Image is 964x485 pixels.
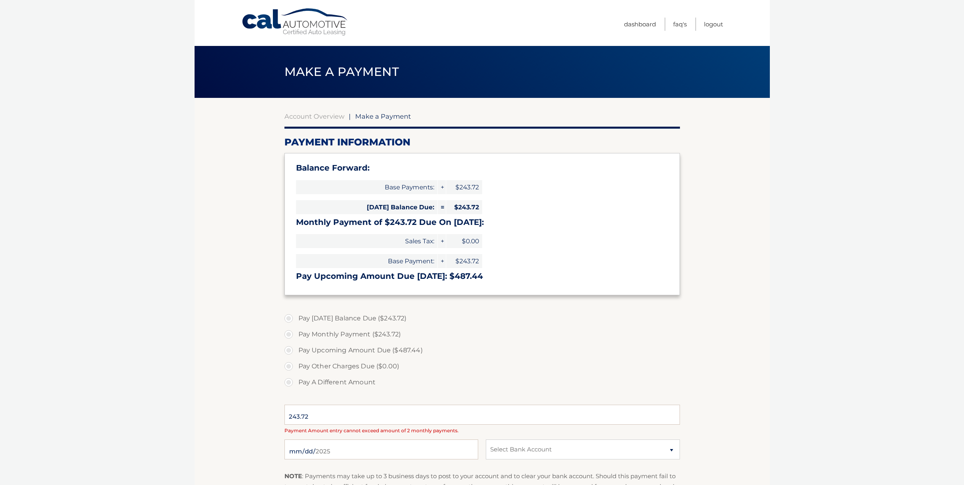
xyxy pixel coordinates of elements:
[355,112,411,120] span: Make a Payment
[296,180,437,194] span: Base Payments:
[704,18,723,31] a: Logout
[673,18,687,31] a: FAQ's
[438,180,446,194] span: +
[438,234,446,248] span: +
[296,271,668,281] h3: Pay Upcoming Amount Due [DATE]: $487.44
[284,64,399,79] span: Make a Payment
[624,18,656,31] a: Dashboard
[349,112,351,120] span: |
[296,163,668,173] h3: Balance Forward:
[284,405,680,425] input: Payment Amount
[296,217,668,227] h3: Monthly Payment of $243.72 Due On [DATE]:
[284,439,478,459] input: Payment Date
[446,180,482,194] span: $243.72
[296,200,437,214] span: [DATE] Balance Due:
[284,374,680,390] label: Pay A Different Amount
[284,472,302,480] strong: NOTE
[284,358,680,374] label: Pay Other Charges Due ($0.00)
[284,310,680,326] label: Pay [DATE] Balance Due ($243.72)
[446,200,482,214] span: $243.72
[241,8,349,36] a: Cal Automotive
[296,234,437,248] span: Sales Tax:
[438,254,446,268] span: +
[284,427,459,433] span: Payment Amount entry cannot exceed amount of 2 monthly payments.
[296,254,437,268] span: Base Payment:
[284,342,680,358] label: Pay Upcoming Amount Due ($487.44)
[446,254,482,268] span: $243.72
[284,136,680,148] h2: Payment Information
[438,200,446,214] span: =
[284,326,680,342] label: Pay Monthly Payment ($243.72)
[284,112,344,120] a: Account Overview
[446,234,482,248] span: $0.00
